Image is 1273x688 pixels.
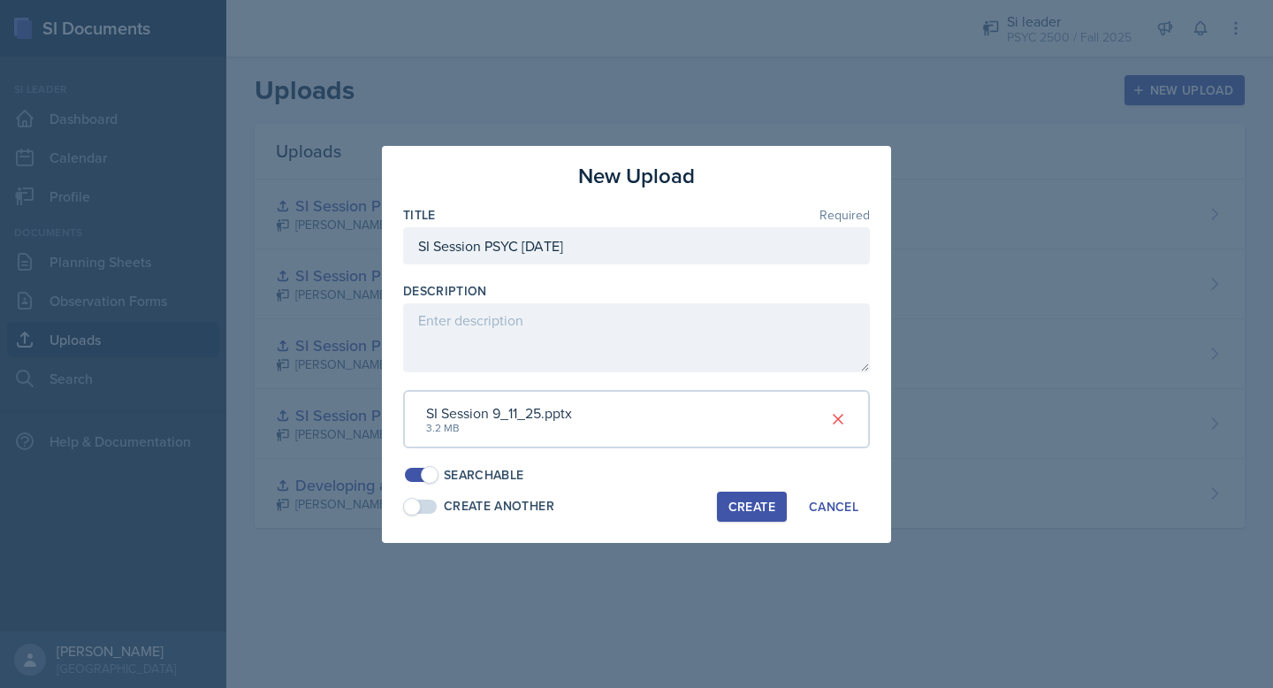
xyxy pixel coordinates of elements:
input: Enter title [403,227,870,264]
label: Description [403,282,487,300]
label: Title [403,206,436,224]
span: Required [819,209,870,221]
h3: New Upload [578,160,695,192]
div: SI Session 9_11_25.pptx [426,402,572,424]
div: 3.2 MB [426,420,572,436]
div: Create [728,500,775,514]
button: Create [717,492,787,522]
div: Create Another [444,497,554,516]
div: Searchable [444,466,524,485]
button: Cancel [797,492,870,522]
div: Cancel [809,500,858,514]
